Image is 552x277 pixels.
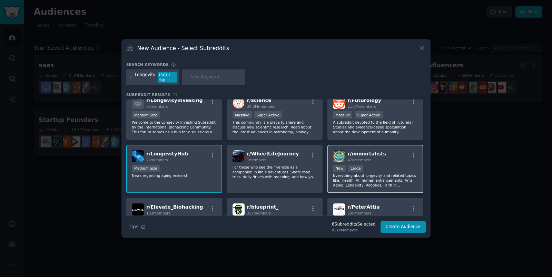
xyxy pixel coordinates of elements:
img: blueprint_ [233,203,245,216]
p: This community is a place to share and discuss new scientific research. Read about the latest adv... [233,120,317,134]
span: 2k members [146,158,168,162]
p: News regarding aging research [132,173,217,178]
img: immortalists [333,150,345,162]
p: Welcome to the Longevity Investing Subreddit by the International Biohacking Community. This foru... [132,120,217,134]
div: Massive [333,111,352,118]
h3: Search keywords [126,62,169,67]
img: science [233,97,245,109]
h3: New Audience - Select Subreddits [137,45,229,52]
span: Tips [129,223,138,230]
span: 133 members [146,211,170,215]
div: Super Active [254,111,282,118]
button: Tips [126,221,148,233]
div: Medium Size [132,165,160,172]
img: Elevate_Biohacking [132,203,144,216]
span: r/ PeterAttia [347,204,379,210]
img: Futurology [333,97,345,109]
span: r/ Elevate_Biohacking [146,204,203,210]
span: 35k members [247,211,271,215]
span: 42k members [347,158,371,162]
img: WheelLifeJourney [233,150,245,162]
span: r/ Futurology [347,97,381,103]
span: r/ science [247,97,272,103]
p: For those who see their vehicle as a companion in life’s adventures. Share road trips, daily driv... [233,165,317,179]
img: PeterAttia [333,203,345,216]
div: Longevity [135,72,156,83]
span: Subreddit Results [126,92,170,97]
span: 59k members [347,211,371,215]
input: New Keyword [190,74,243,80]
div: 831k Members [332,228,376,232]
p: A subreddit devoted to the field of Future(s) Studies and evidence-based speculation about the de... [333,120,418,134]
span: r/ LongevityInvesting [146,97,203,103]
div: New [333,165,346,172]
div: 1561 / day [158,72,177,83]
div: Large [348,165,363,172]
div: Medium Size [132,111,160,118]
span: r/ WheelLifeJourney [247,151,299,156]
span: r/ LongevityHub [146,151,188,156]
div: Super Active [355,111,383,118]
div: Massive [233,111,252,118]
div: 6 Subreddit s Selected [332,221,376,228]
span: 1 members [247,158,267,162]
span: 34.3M members [247,104,275,108]
p: Everything about longevity and related topics like: Health, AI, human enhancements, Anti-Aging, L... [333,173,418,188]
button: Create Audience [381,221,426,233]
span: 23 [172,93,177,97]
span: 3k members [146,104,168,108]
span: r/ blueprint_ [247,204,279,210]
span: 21.6M members [347,104,376,108]
span: r/ immortalists [347,151,386,156]
img: LongevityHub [132,150,144,162]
